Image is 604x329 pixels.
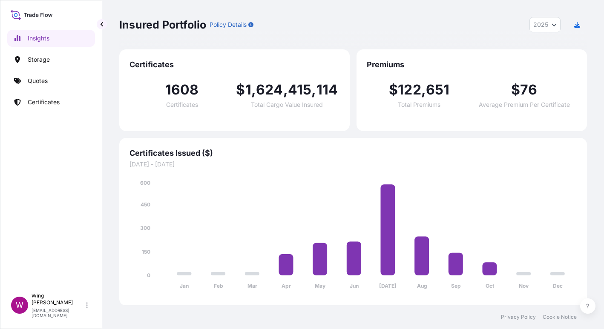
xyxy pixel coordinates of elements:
span: 1608 [165,83,199,97]
tspan: 450 [141,201,150,208]
p: Wing [PERSON_NAME] [32,292,84,306]
span: $ [236,83,245,97]
span: 651 [426,83,450,97]
a: Certificates [7,94,95,111]
span: $ [389,83,398,97]
tspan: Dec [553,283,563,289]
span: 76 [520,83,537,97]
span: W [16,301,23,309]
span: , [283,83,288,97]
tspan: Jan [180,283,189,289]
tspan: Jun [350,283,359,289]
span: 2025 [533,20,548,29]
a: Cookie Notice [543,314,577,320]
tspan: 150 [142,249,150,255]
tspan: Feb [214,283,223,289]
span: 624 [256,83,283,97]
span: , [311,83,316,97]
p: Quotes [28,77,48,85]
span: Certificates [129,60,339,70]
p: Policy Details [210,20,247,29]
a: Quotes [7,72,95,89]
tspan: Sep [451,283,461,289]
tspan: Apr [282,283,291,289]
span: Total Cargo Value Insured [251,102,323,108]
tspan: Aug [417,283,427,289]
span: [DATE] - [DATE] [129,160,577,169]
tspan: Oct [486,283,495,289]
span: 1 [245,83,251,97]
p: Certificates [28,98,60,106]
span: Average Premium Per Certificate [479,102,570,108]
span: $ [511,83,520,97]
span: , [421,83,426,97]
span: Certificates Issued ($) [129,148,577,158]
p: [EMAIL_ADDRESS][DOMAIN_NAME] [32,308,84,318]
button: Year Selector [529,17,561,32]
span: Premiums [367,60,577,70]
tspan: 600 [140,180,150,186]
tspan: 300 [140,225,150,231]
span: Total Premiums [398,102,440,108]
span: 415 [288,83,312,97]
span: , [251,83,256,97]
tspan: May [315,283,326,289]
span: 114 [316,83,338,97]
tspan: Nov [519,283,529,289]
span: Certificates [166,102,198,108]
span: 122 [398,83,421,97]
a: Storage [7,51,95,68]
tspan: 0 [147,272,150,278]
a: Privacy Policy [501,314,536,320]
tspan: [DATE] [379,283,397,289]
a: Insights [7,30,95,47]
tspan: Mar [247,283,257,289]
p: Insured Portfolio [119,18,206,31]
p: Storage [28,55,50,64]
p: Insights [28,34,49,43]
